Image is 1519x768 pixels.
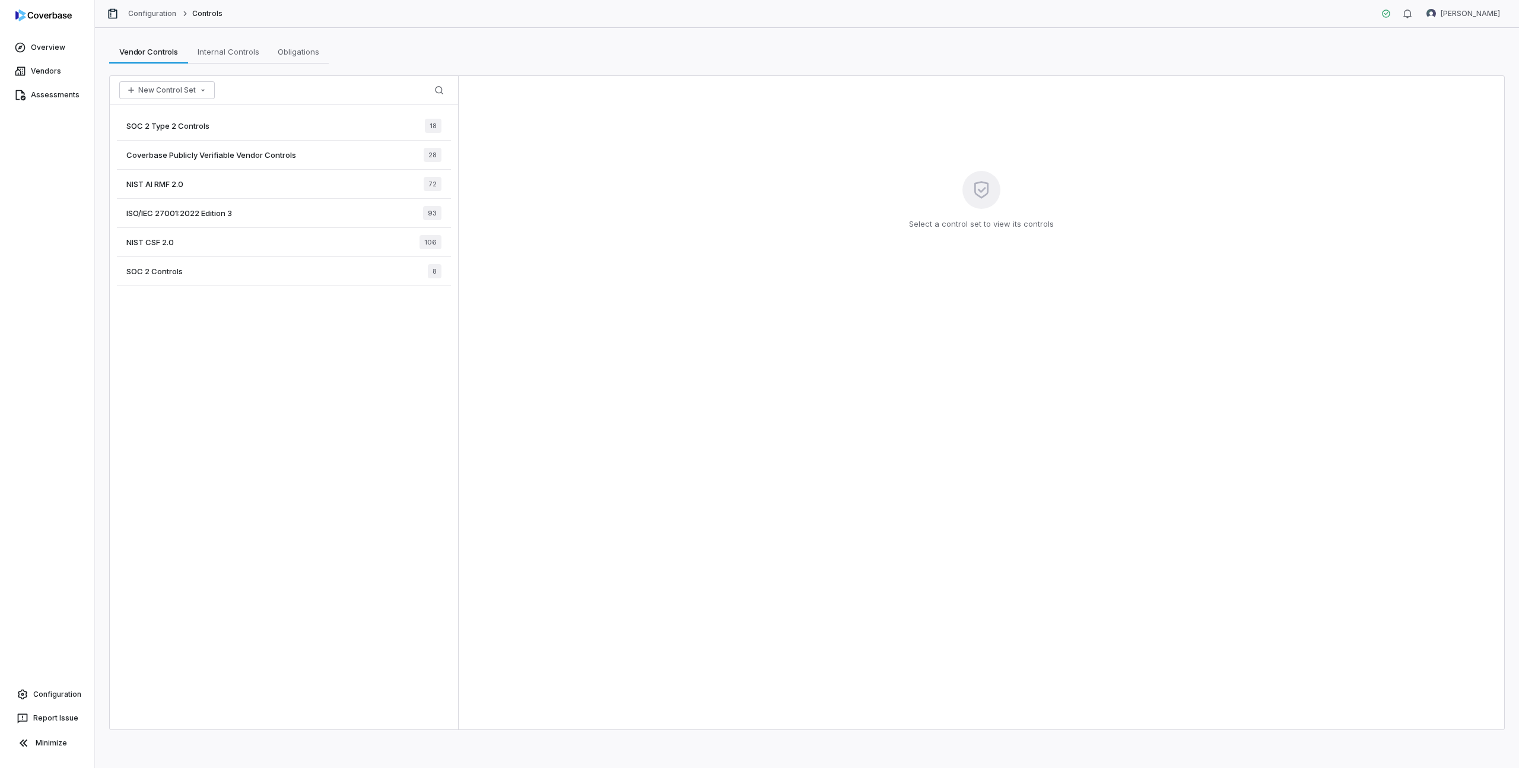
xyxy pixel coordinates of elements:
[1426,9,1436,18] img: Mike Lewis avatar
[424,148,441,162] span: 28
[117,257,451,286] a: SOC 2 Controls8
[115,44,183,59] span: Vendor Controls
[5,731,90,755] button: Minimize
[192,9,223,18] span: Controls
[117,112,451,141] a: SOC 2 Type 2 Controls18
[117,199,451,228] a: ISO/IEC 27001:2022 Edition 393
[2,61,92,82] a: Vendors
[126,237,174,247] span: NIST CSF 2.0
[1419,5,1507,23] button: Mike Lewis avatar[PERSON_NAME]
[909,218,1054,230] p: Select a control set to view its controls
[126,120,209,131] span: SOC 2 Type 2 Controls
[2,37,92,58] a: Overview
[128,9,177,18] a: Configuration
[5,684,90,705] a: Configuration
[15,9,72,21] img: logo-D7KZi-bG.svg
[5,707,90,729] button: Report Issue
[423,206,441,220] span: 93
[126,179,183,189] span: NIST AI RMF 2.0
[126,150,296,160] span: Coverbase Publicly Verifiable Vendor Controls
[425,119,441,133] span: 18
[428,264,441,278] span: 8
[193,44,264,59] span: Internal Controls
[117,228,451,257] a: NIST CSF 2.0106
[2,84,92,106] a: Assessments
[117,170,451,199] a: NIST AI RMF 2.072
[273,44,324,59] span: Obligations
[1441,9,1500,18] span: [PERSON_NAME]
[126,266,183,277] span: SOC 2 Controls
[117,141,451,170] a: Coverbase Publicly Verifiable Vendor Controls28
[119,81,215,99] button: New Control Set
[420,235,441,249] span: 106
[126,208,232,218] span: ISO/IEC 27001:2022 Edition 3
[424,177,441,191] span: 72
